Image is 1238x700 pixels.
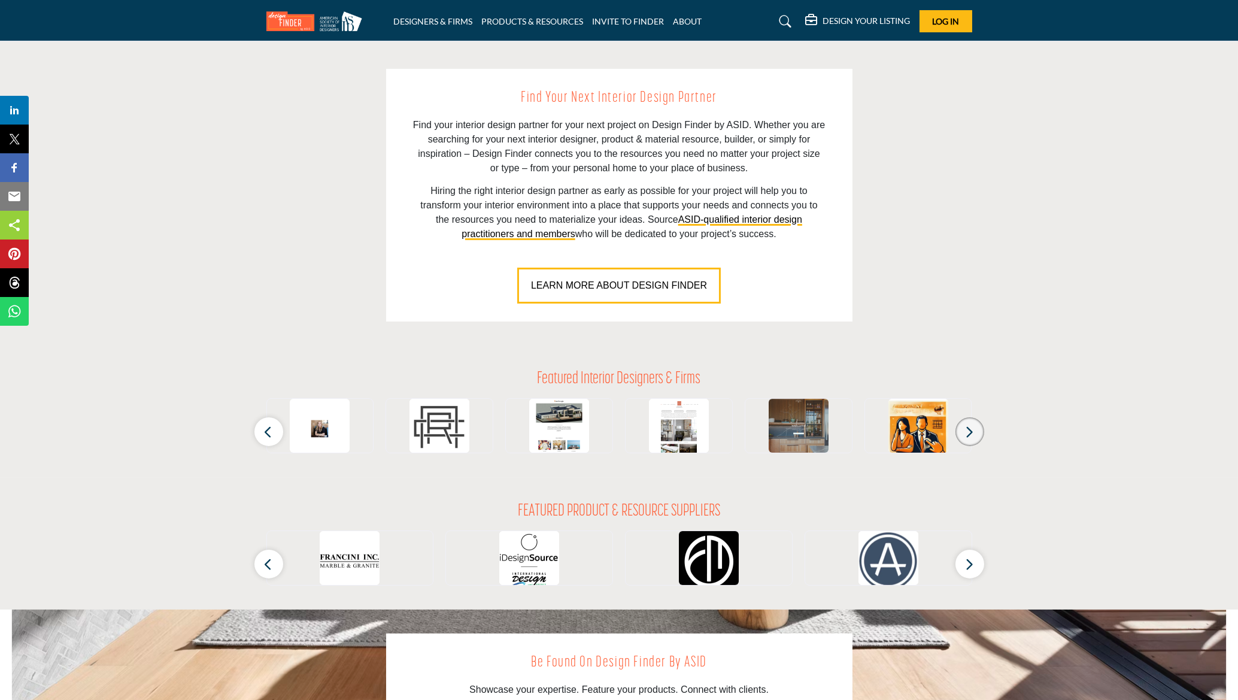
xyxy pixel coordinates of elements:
[679,531,739,591] img: Fordham Marble Company
[592,16,664,26] a: INVITE TO FINDER
[518,502,720,522] h2: FEATURED PRODUCT & RESOURCE SUPPLIERS
[517,268,721,304] button: LEARN MORE ABOUT DESIGN FINDER
[413,683,826,697] p: Showcase your expertise. Feature your products. Connect with clients.
[673,16,702,26] a: ABOUT
[409,399,469,459] img: Clark Richardson Architects
[538,369,701,390] h2: Featured Interior Designers & Firms
[823,16,911,26] h5: DESIGN YOUR LISTING
[932,16,959,26] span: Log In
[413,184,826,241] p: Hiring the right interior design partner as early as possible for your project will help you to t...
[481,16,583,26] a: PRODUCTS & RESOURCES
[858,531,918,591] img: AROS
[649,399,709,459] img: Interior Anthology
[806,14,911,29] div: DESIGN YOUR LISTING
[769,399,829,459] img: Mise en Place Design
[531,280,707,290] span: LEARN MORE ABOUT DESIGN FINDER
[266,11,368,31] img: Site Logo
[888,399,948,459] img: Kazdal Home LLC
[529,399,589,459] img: AMDLUX
[413,87,826,110] h2: Find Your Next Interior Design Partner
[290,399,350,459] img: Adrienne Morgan
[462,214,802,239] a: ASID-qualified interior design practitioners and members
[413,651,826,674] h2: Be Found on Design Finder by ASID
[499,531,559,591] img: iDesignSource.com by International Design Source
[920,10,972,32] button: Log In
[413,118,826,175] p: Find your interior design partner for your next project on Design Finder by ASID. Whether you are...
[767,12,799,31] a: Search
[393,16,472,26] a: DESIGNERS & FIRMS
[320,531,380,591] img: Francini Incorporated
